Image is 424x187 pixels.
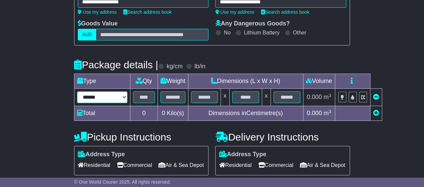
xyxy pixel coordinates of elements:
[328,93,331,98] sup: 3
[188,74,303,89] td: Dimensions (L x W x H)
[244,29,280,36] label: Lithium Battery
[74,106,130,121] td: Total
[303,74,335,89] td: Volume
[74,74,130,89] td: Type
[78,20,118,27] label: Goods Value
[74,59,158,70] h4: Package details |
[215,131,350,143] h4: Delivery Instructions
[219,151,266,158] label: Address Type
[307,94,322,100] span: 0.000
[78,29,97,40] label: AUD
[221,89,229,106] td: x
[123,9,172,15] a: Search address book
[78,160,110,170] span: Residential
[117,160,152,170] span: Commercial
[293,29,306,36] label: Other
[215,20,290,27] label: Any Dangerous Goods?
[328,109,331,114] sup: 3
[158,74,188,89] td: Weight
[323,94,331,100] span: m
[159,160,204,170] span: Air & Sea Depot
[162,110,165,116] span: 0
[194,63,205,70] label: lb/in
[323,110,331,116] span: m
[167,63,183,70] label: kg/cm
[78,9,117,15] a: Use my address
[74,131,209,143] h4: Pickup Instructions
[78,151,125,158] label: Address Type
[373,110,379,116] a: Add new item
[188,106,303,121] td: Dimensions in Centimetre(s)
[219,160,251,170] span: Residential
[262,89,270,106] td: x
[158,106,188,121] td: Kilo(s)
[307,110,322,116] span: 0.000
[373,94,379,100] a: Remove this item
[258,160,293,170] span: Commercial
[215,9,254,15] a: Use my address
[130,106,158,121] td: 0
[300,160,345,170] span: Air & Sea Depot
[74,179,171,185] span: © One World Courier 2025. All rights reserved.
[130,74,158,89] td: Qty
[224,29,230,36] label: No
[261,9,309,15] a: Search address book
